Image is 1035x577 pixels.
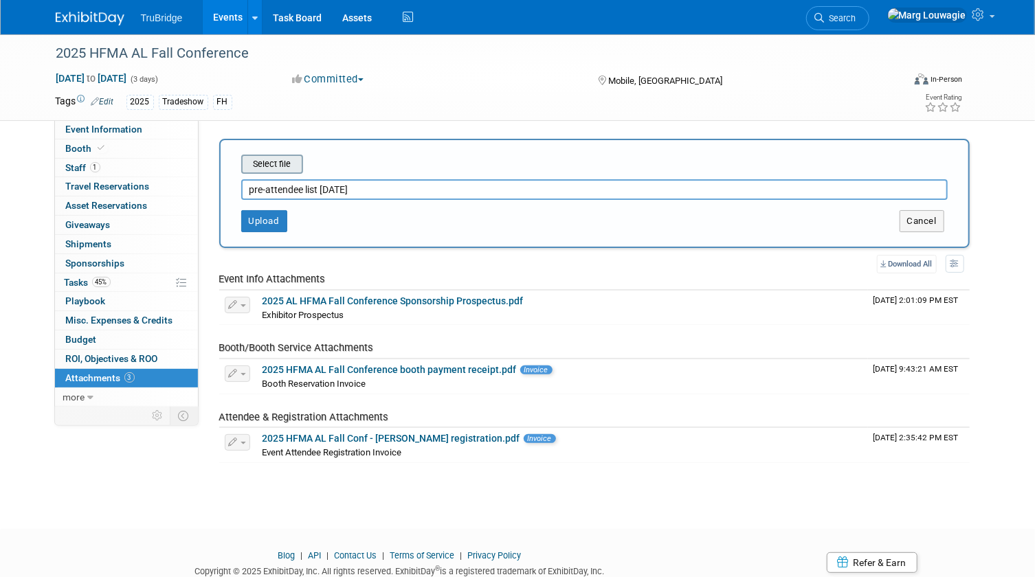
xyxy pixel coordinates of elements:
[92,277,111,287] span: 45%
[868,359,970,394] td: Upload Timestamp
[868,428,970,462] td: Upload Timestamp
[219,273,326,285] span: Event Info Attachments
[55,235,198,253] a: Shipments
[56,72,128,84] span: [DATE] [DATE]
[297,550,306,561] span: |
[608,76,722,86] span: Mobile, [GEOGRAPHIC_DATA]
[827,552,917,573] a: Refer & Earn
[829,71,963,92] div: Event Format
[55,216,198,234] a: Giveaways
[55,273,198,292] a: Tasks45%
[334,550,377,561] a: Contact Us
[868,291,970,325] td: Upload Timestamp
[379,550,388,561] span: |
[263,310,344,320] span: Exhibitor Prospectus
[263,295,524,306] a: 2025 AL HFMA Fall Conference Sponsorship Prospectus.pdf
[55,350,198,368] a: ROI, Objectives & ROO
[66,200,148,211] span: Asset Reservations
[56,94,114,110] td: Tags
[66,143,108,154] span: Booth
[931,74,963,84] div: In-Person
[219,411,389,423] span: Attendee & Registration Attachments
[263,433,520,444] a: 2025 HFMA AL Fall Conf - [PERSON_NAME] registration.pdf
[520,365,553,374] span: Invoice
[66,372,135,383] span: Attachments
[56,12,124,25] img: ExhibitDay
[170,407,198,425] td: Toggle Event Tabs
[98,144,105,152] i: Booth reservation complete
[55,330,198,349] a: Budget
[91,97,114,106] a: Edit
[66,219,111,230] span: Giveaways
[55,139,198,158] a: Booth
[467,550,521,561] a: Privacy Policy
[63,392,85,403] span: more
[146,407,170,425] td: Personalize Event Tab Strip
[390,550,454,561] a: Terms of Service
[66,181,150,192] span: Travel Reservations
[65,277,111,288] span: Tasks
[55,388,198,407] a: more
[308,550,321,561] a: API
[877,255,937,273] a: Download All
[915,73,928,84] img: Format-Inperson.png
[278,550,295,561] a: Blog
[66,334,97,345] span: Budget
[66,258,125,269] span: Sponsorships
[141,12,183,23] span: TruBridge
[130,75,159,84] span: (3 days)
[900,210,944,232] button: Cancel
[66,315,173,326] span: Misc. Expenses & Credits
[52,41,886,66] div: 2025 HFMA AL Fall Conference
[873,295,959,305] span: Upload Timestamp
[263,378,366,389] span: Booth Reservation Invoice
[159,95,208,109] div: Tradeshow
[287,72,369,87] button: Committed
[925,94,962,101] div: Event Rating
[887,8,967,23] img: Marg Louwagie
[66,162,100,173] span: Staff
[263,447,402,457] span: Event Attendee Registration Invoice
[90,162,100,172] span: 1
[126,95,154,109] div: 2025
[66,124,143,135] span: Event Information
[524,434,556,443] span: Invoice
[55,120,198,139] a: Event Information
[55,159,198,177] a: Staff1
[85,73,98,84] span: to
[456,550,465,561] span: |
[55,292,198,310] a: Playbook
[55,311,198,330] a: Misc. Expenses & Credits
[241,179,948,200] input: Enter description
[124,372,135,383] span: 3
[55,369,198,387] a: Attachments3
[219,341,374,354] span: Booth/Booth Service Attachments
[263,364,517,375] a: 2025 HFMA AL Fall Conference booth payment receipt.pdf
[66,238,112,249] span: Shipments
[873,433,959,442] span: Upload Timestamp
[323,550,332,561] span: |
[435,565,440,572] sup: ®
[55,177,198,196] a: Travel Reservations
[66,295,106,306] span: Playbook
[55,254,198,273] a: Sponsorships
[241,210,287,232] button: Upload
[66,353,158,364] span: ROI, Objectives & ROO
[825,13,856,23] span: Search
[873,364,959,374] span: Upload Timestamp
[55,196,198,215] a: Asset Reservations
[213,95,232,109] div: FH
[806,6,869,30] a: Search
